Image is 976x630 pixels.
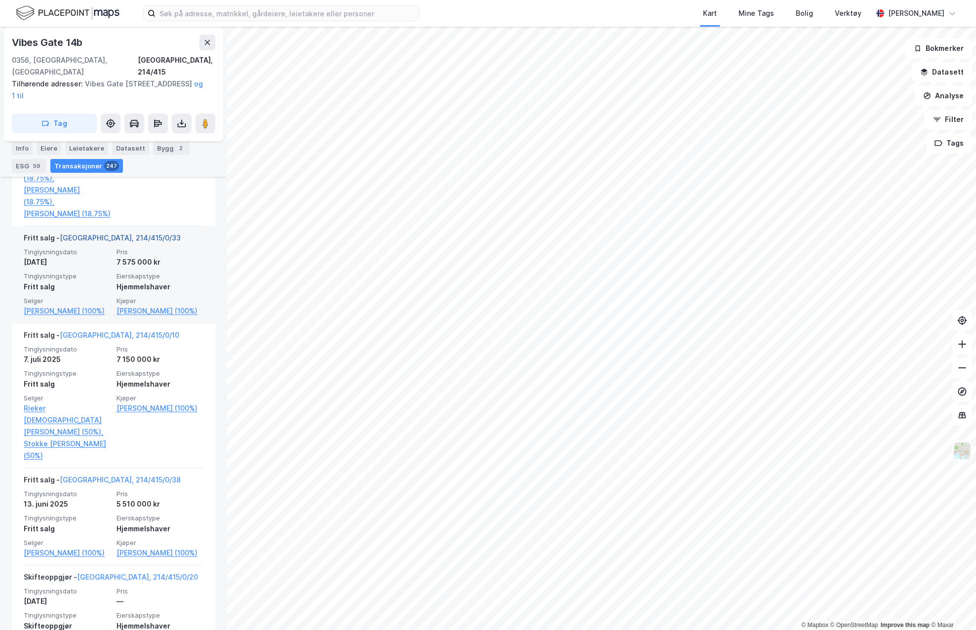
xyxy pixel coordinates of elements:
[117,297,203,305] span: Kjøper
[915,86,972,106] button: Analyse
[12,159,46,173] div: ESG
[117,595,203,607] div: —
[12,54,138,78] div: 0356, [GEOGRAPHIC_DATA], [GEOGRAPHIC_DATA]
[37,141,61,155] div: Eiere
[16,4,119,22] img: logo.f888ab2527a4732fd821a326f86c7f29.svg
[830,622,878,629] a: OpenStreetMap
[927,583,976,630] iframe: Chat Widget
[24,184,111,208] a: [PERSON_NAME] (18.75%),
[117,539,203,547] span: Kjøper
[24,490,111,498] span: Tinglysningsdato
[117,547,203,559] a: [PERSON_NAME] (100%)
[117,587,203,595] span: Pris
[12,78,207,102] div: Vibes Gate [STREET_ADDRESS]
[24,281,111,293] div: Fritt salg
[24,474,181,490] div: Fritt salg -
[801,622,828,629] a: Mapbox
[60,234,181,242] a: [GEOGRAPHIC_DATA], 214/415/0/33
[117,248,203,256] span: Pris
[112,141,149,155] div: Datasett
[31,161,42,171] div: 59
[835,7,861,19] div: Verktøy
[24,256,111,268] div: [DATE]
[176,143,186,153] div: 2
[12,141,33,155] div: Info
[905,39,972,58] button: Bokmerker
[24,329,179,345] div: Fritt salg -
[24,378,111,390] div: Fritt salg
[117,394,203,402] span: Kjøper
[24,345,111,354] span: Tinglysningsdato
[12,114,97,133] button: Tag
[117,305,203,317] a: [PERSON_NAME] (100%)
[24,402,111,438] a: Rieker [DEMOGRAPHIC_DATA][PERSON_NAME] (50%),
[881,622,930,629] a: Improve this map
[117,402,203,414] a: [PERSON_NAME] (100%)
[104,161,119,171] div: 247
[703,7,717,19] div: Kart
[50,159,123,173] div: Transaksjoner
[138,54,215,78] div: [GEOGRAPHIC_DATA], 214/415
[24,539,111,547] span: Selger
[117,345,203,354] span: Pris
[24,297,111,305] span: Selger
[24,354,111,365] div: 7. juli 2025
[24,587,111,595] span: Tinglysningsdato
[117,378,203,390] div: Hjemmelshaver
[77,573,198,581] a: [GEOGRAPHIC_DATA], 214/415/0/20
[24,394,111,402] span: Selger
[117,523,203,535] div: Hjemmelshaver
[24,438,111,462] a: Stokke [PERSON_NAME] (50%)
[796,7,813,19] div: Bolig
[12,35,84,50] div: Vibes Gate 14b
[65,141,108,155] div: Leietakere
[117,490,203,498] span: Pris
[24,208,111,220] a: [PERSON_NAME] (18.75%)
[24,514,111,522] span: Tinglysningstype
[117,256,203,268] div: 7 575 000 kr
[117,514,203,522] span: Eierskapstype
[24,369,111,378] span: Tinglysningstype
[153,141,190,155] div: Bygg
[24,248,111,256] span: Tinglysningsdato
[117,369,203,378] span: Eierskapstype
[117,611,203,620] span: Eierskapstype
[156,6,419,21] input: Søk på adresse, matrikkel, gårdeiere, leietakere eller personer
[117,354,203,365] div: 7 150 000 kr
[24,611,111,620] span: Tinglysningstype
[117,272,203,280] span: Eierskapstype
[24,595,111,607] div: [DATE]
[24,305,111,317] a: [PERSON_NAME] (100%)
[925,110,972,129] button: Filter
[24,272,111,280] span: Tinglysningstype
[117,281,203,293] div: Hjemmelshaver
[926,133,972,153] button: Tags
[117,498,203,510] div: 5 510 000 kr
[24,232,181,248] div: Fritt salg -
[953,441,972,460] img: Z
[12,79,85,88] span: Tilhørende adresser:
[60,331,179,339] a: [GEOGRAPHIC_DATA], 214/415/0/10
[739,7,774,19] div: Mine Tags
[24,571,198,587] div: Skifteoppgjør -
[24,498,111,510] div: 13. juni 2025
[888,7,944,19] div: [PERSON_NAME]
[912,62,972,82] button: Datasett
[24,547,111,559] a: [PERSON_NAME] (100%)
[60,475,181,484] a: [GEOGRAPHIC_DATA], 214/415/0/38
[24,523,111,535] div: Fritt salg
